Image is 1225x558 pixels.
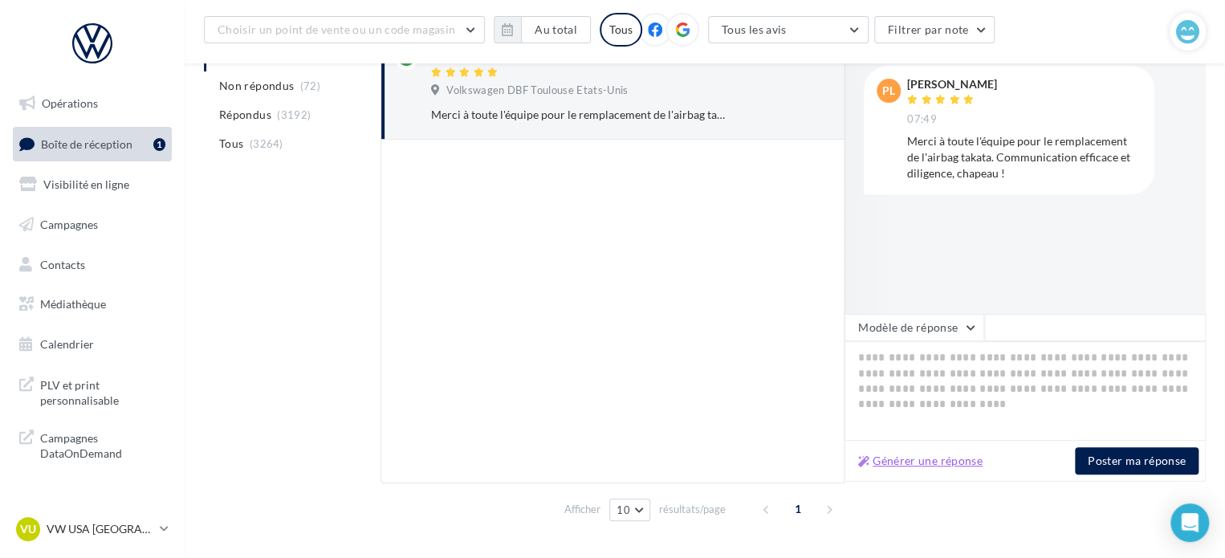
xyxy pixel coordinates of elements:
a: VU VW USA [GEOGRAPHIC_DATA] [13,514,172,544]
span: Médiathèque [40,297,106,311]
span: Tous les avis [722,22,787,36]
span: Contacts [40,257,85,271]
button: Filtrer par note [874,16,995,43]
span: PL [882,83,895,99]
a: Visibilité en ligne [10,168,175,202]
span: Tous [219,136,243,152]
button: Poster ma réponse [1075,447,1199,475]
div: Merci à toute l'équipe pour le remplacement de l'airbag takata. Communication efficace et diligen... [431,107,726,123]
a: Opérations [10,87,175,120]
a: Boîte de réception1 [10,127,175,161]
a: Médiathèque [10,287,175,321]
button: Au total [521,16,591,43]
a: PLV et print personnalisable [10,368,175,415]
div: Open Intercom Messenger [1170,503,1209,542]
button: Générer une réponse [852,451,989,470]
span: 1 [785,496,811,522]
button: 10 [609,499,650,521]
span: Campagnes [40,218,98,231]
div: Tous [600,13,642,47]
span: Choisir un point de vente ou un code magasin [218,22,455,36]
span: Boîte de réception [41,136,132,150]
span: Non répondus [219,78,294,94]
div: 1 [153,138,165,151]
span: Afficher [564,502,600,517]
span: résultats/page [659,502,726,517]
span: Calendrier [40,337,94,351]
span: (3264) [250,137,283,150]
a: Campagnes DataOnDemand [10,421,175,468]
span: VU [20,521,36,537]
span: 10 [617,503,630,516]
span: 07:49 [907,112,937,127]
button: Choisir un point de vente ou un code magasin [204,16,485,43]
a: Campagnes [10,208,175,242]
button: Au total [494,16,591,43]
span: Opérations [42,96,98,110]
span: Visibilité en ligne [43,177,129,191]
a: Calendrier [10,328,175,361]
span: PLV et print personnalisable [40,374,165,409]
span: (72) [300,79,320,92]
button: Modèle de réponse [844,314,984,341]
span: (3192) [277,108,311,121]
a: Contacts [10,248,175,282]
span: Répondus [219,107,271,123]
span: Volkswagen DBF Toulouse Etats-Unis [446,83,628,98]
span: Campagnes DataOnDemand [40,427,165,462]
div: [PERSON_NAME] [907,79,997,90]
p: VW USA [GEOGRAPHIC_DATA] [47,521,153,537]
div: Merci à toute l'équipe pour le remplacement de l'airbag takata. Communication efficace et diligen... [907,133,1142,181]
button: Tous les avis [708,16,869,43]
